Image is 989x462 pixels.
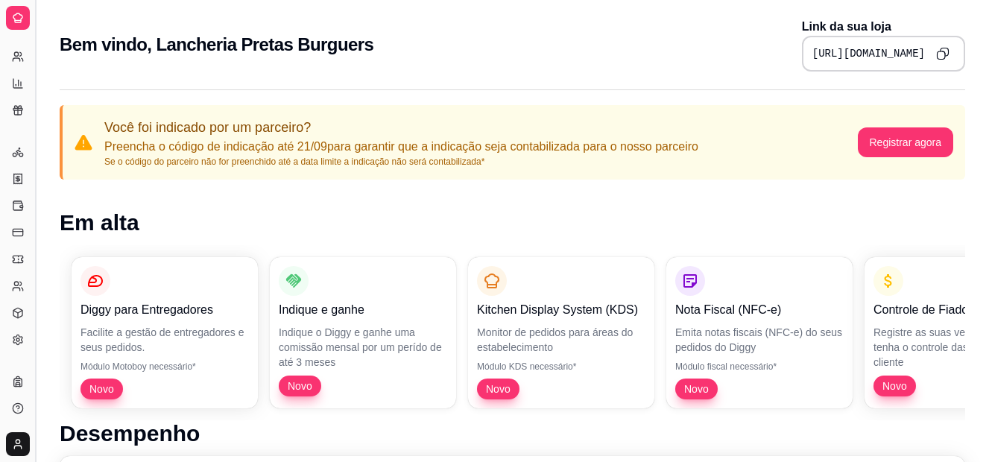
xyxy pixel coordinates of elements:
p: Módulo fiscal necessário* [675,361,844,373]
button: Kitchen Display System (KDS)Monitor de pedidos para áreas do estabelecimentoMódulo KDS necessário... [468,257,654,408]
button: Copy to clipboard [931,42,955,66]
p: Nota Fiscal (NFC-e) [675,301,844,319]
h1: Desempenho [60,420,965,447]
p: Emita notas fiscais (NFC-e) do seus pedidos do Diggy [675,325,844,355]
p: Facilite a gestão de entregadores e seus pedidos. [80,325,249,355]
p: Link da sua loja [802,18,965,36]
span: Novo [876,379,913,393]
p: Se o código do parceiro não for preenchido até a data limite a indicação não será contabilizada* [104,156,698,168]
h1: Em alta [60,209,965,236]
button: Nota Fiscal (NFC-e)Emita notas fiscais (NFC-e) do seus pedidos do DiggyMódulo fiscal necessário*Novo [666,257,853,408]
p: Kitchen Display System (KDS) [477,301,645,319]
pre: [URL][DOMAIN_NAME] [812,46,925,61]
p: Módulo KDS necessário* [477,361,645,373]
p: Você foi indicado por um parceiro? [104,117,698,138]
p: Módulo Motoboy necessário* [80,361,249,373]
p: Indique e ganhe [279,301,447,319]
span: Novo [480,382,516,396]
p: Monitor de pedidos para áreas do estabelecimento [477,325,645,355]
button: Indique e ganheIndique o Diggy e ganhe uma comissão mensal por um perído de até 3 mesesNovo [270,257,456,408]
h2: Bem vindo, Lancheria Pretas Burguers [60,33,373,57]
p: Indique o Diggy e ganhe uma comissão mensal por um perído de até 3 meses [279,325,447,370]
span: Novo [282,379,318,393]
span: Novo [83,382,120,396]
button: Diggy para EntregadoresFacilite a gestão de entregadores e seus pedidos.Módulo Motoboy necessário... [72,257,258,408]
p: Diggy para Entregadores [80,301,249,319]
button: Registrar agora [858,127,954,157]
span: Novo [678,382,715,396]
p: Preencha o código de indicação até 21/09 para garantir que a indicação seja contabilizada para o ... [104,138,698,156]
